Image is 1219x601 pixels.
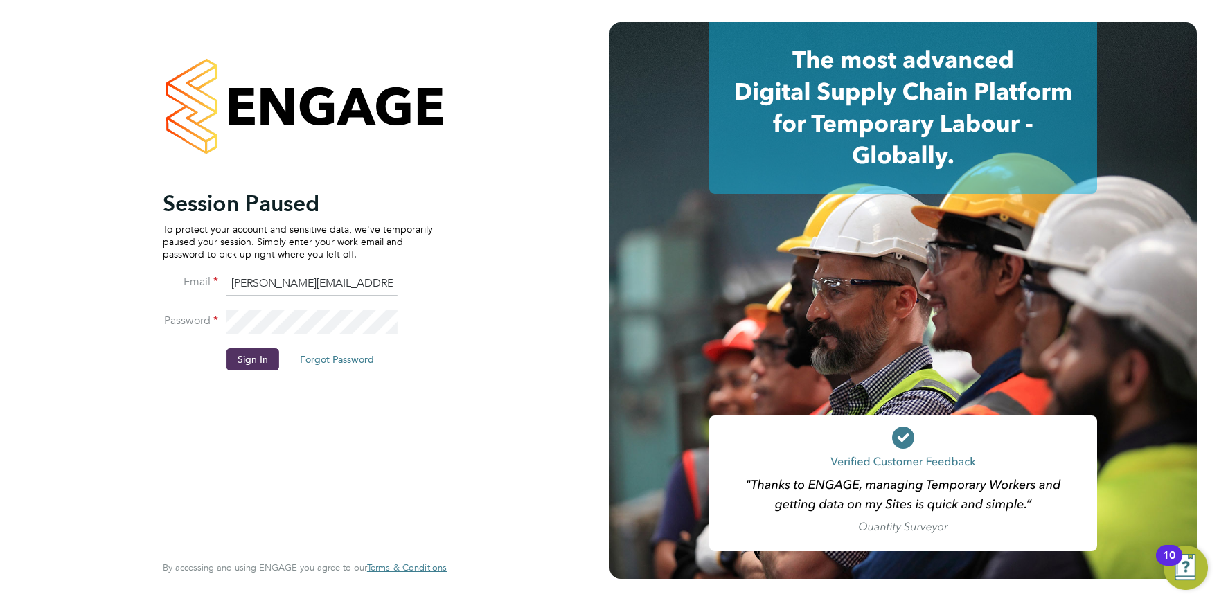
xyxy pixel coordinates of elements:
[163,223,433,261] p: To protect your account and sensitive data, we've temporarily paused your session. Simply enter y...
[163,190,433,217] h2: Session Paused
[163,314,218,328] label: Password
[1164,546,1208,590] button: Open Resource Center, 10 new notifications
[226,348,279,370] button: Sign In
[226,271,398,296] input: Enter your work email...
[163,275,218,289] label: Email
[163,562,447,573] span: By accessing and using ENGAGE you agree to our
[289,348,385,370] button: Forgot Password
[367,562,447,573] span: Terms & Conditions
[1163,555,1175,573] div: 10
[367,562,447,573] a: Terms & Conditions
